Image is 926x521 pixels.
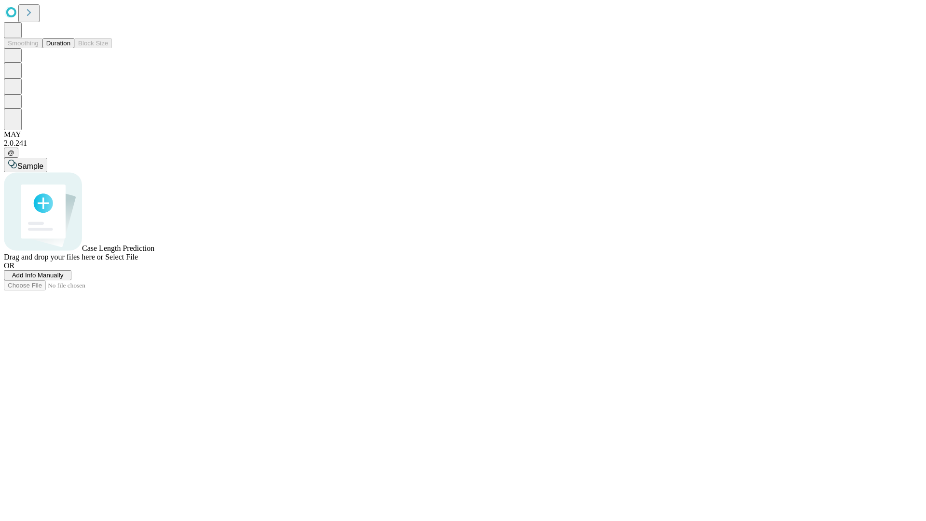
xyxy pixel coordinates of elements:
[12,272,64,279] span: Add Info Manually
[4,253,103,261] span: Drag and drop your files here or
[4,130,922,139] div: MAY
[4,158,47,172] button: Sample
[42,38,74,48] button: Duration
[4,38,42,48] button: Smoothing
[4,139,922,148] div: 2.0.241
[4,270,71,280] button: Add Info Manually
[17,162,43,170] span: Sample
[82,244,154,252] span: Case Length Prediction
[4,148,18,158] button: @
[8,149,14,156] span: @
[4,261,14,270] span: OR
[74,38,112,48] button: Block Size
[105,253,138,261] span: Select File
